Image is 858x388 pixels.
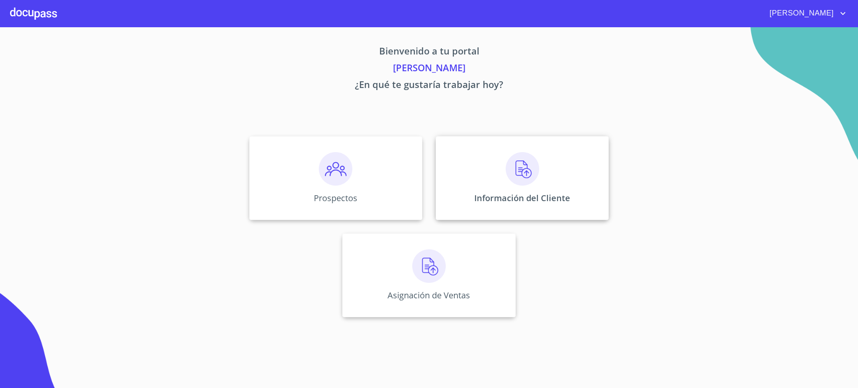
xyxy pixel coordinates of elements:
p: Información del Cliente [474,192,570,204]
img: carga.png [412,249,446,283]
span: [PERSON_NAME] [763,7,838,20]
button: account of current user [763,7,848,20]
p: Bienvenido a tu portal [171,44,687,61]
p: ¿En qué te gustaría trabajar hoy? [171,78,687,94]
img: carga.png [506,152,539,186]
p: [PERSON_NAME] [171,61,687,78]
img: prospectos.png [319,152,352,186]
p: Asignación de Ventas [388,290,470,301]
p: Prospectos [314,192,357,204]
